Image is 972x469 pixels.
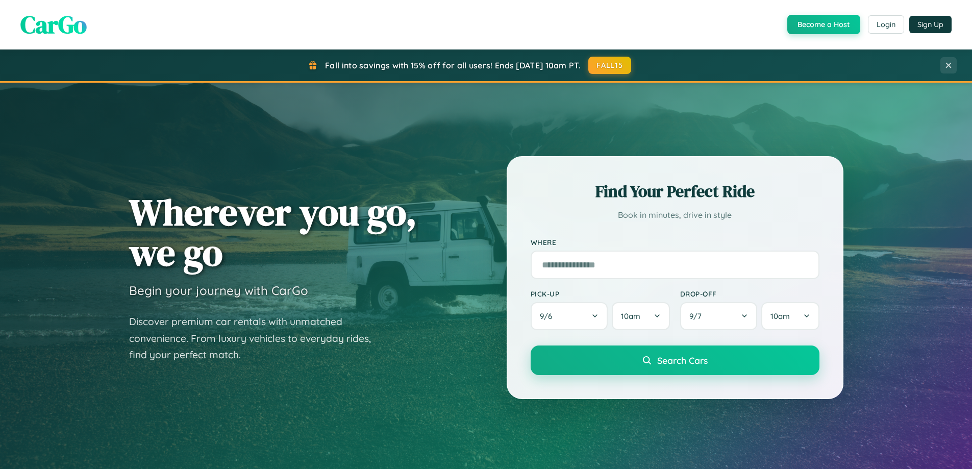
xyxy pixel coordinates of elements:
[612,302,669,330] button: 10am
[531,208,819,223] p: Book in minutes, drive in style
[787,15,860,34] button: Become a Host
[761,302,819,330] button: 10am
[20,8,87,41] span: CarGo
[531,345,819,375] button: Search Cars
[531,302,608,330] button: 9/6
[531,289,670,298] label: Pick-up
[909,16,952,33] button: Sign Up
[680,289,819,298] label: Drop-off
[868,15,904,34] button: Login
[621,311,640,321] span: 10am
[129,192,417,273] h1: Wherever you go, we go
[531,180,819,203] h2: Find Your Perfect Ride
[325,60,581,70] span: Fall into savings with 15% off for all users! Ends [DATE] 10am PT.
[588,57,631,74] button: FALL15
[540,311,557,321] span: 9 / 6
[531,238,819,246] label: Where
[689,311,707,321] span: 9 / 7
[770,311,790,321] span: 10am
[129,283,308,298] h3: Begin your journey with CarGo
[680,302,758,330] button: 9/7
[657,355,708,366] span: Search Cars
[129,313,384,363] p: Discover premium car rentals with unmatched convenience. From luxury vehicles to everyday rides, ...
